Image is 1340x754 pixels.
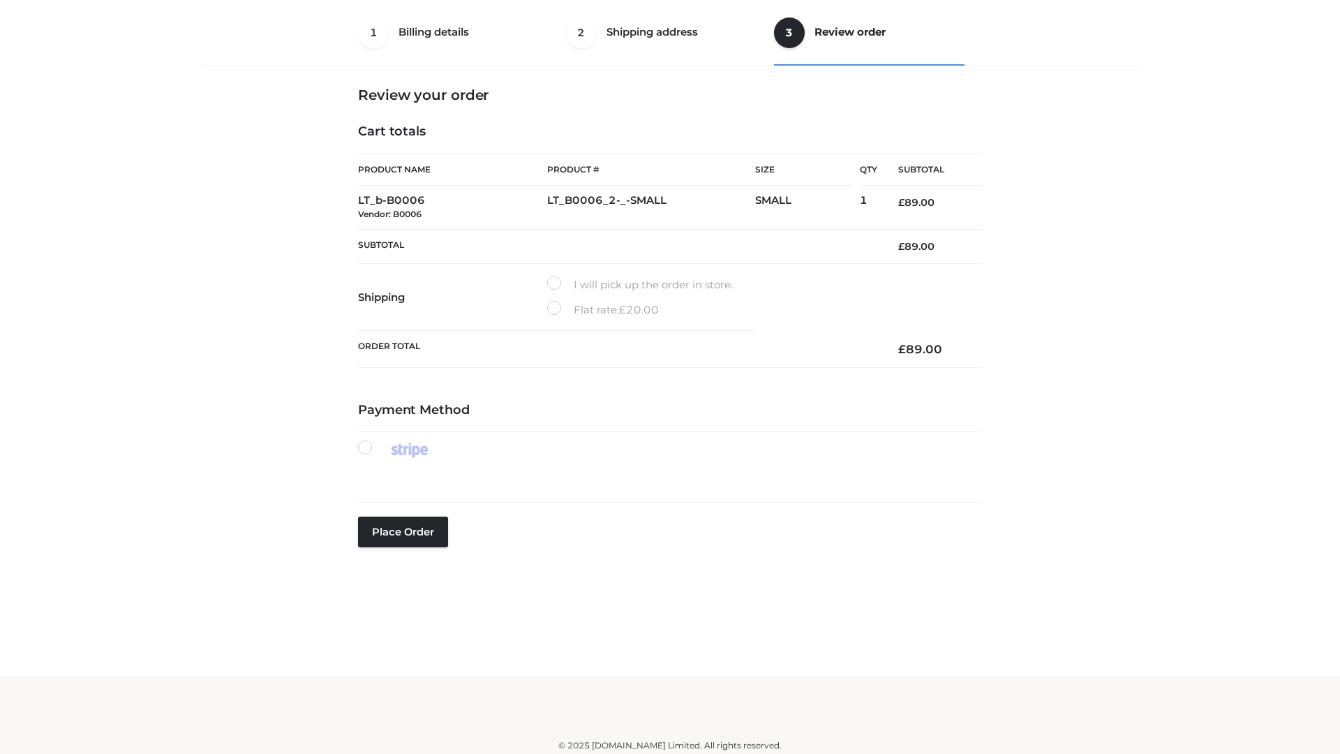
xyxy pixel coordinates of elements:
th: Product Name [358,154,547,186]
th: Shipping [358,264,547,331]
th: Order Total [358,331,877,368]
th: Size [755,154,853,186]
small: Vendor: B0006 [358,209,422,219]
label: I will pick up the order in store. [547,276,733,294]
td: LT_b-B0006 [358,186,547,230]
h3: Review your order [358,87,982,103]
td: LT_B0006_2-_-SMALL [547,186,755,230]
bdi: 89.00 [898,196,935,209]
button: Place order [358,517,448,547]
span: £ [619,303,626,316]
th: Product # [547,154,755,186]
h4: Cart totals [358,124,982,140]
span: £ [898,196,904,209]
label: Flat rate: [547,301,659,319]
bdi: 89.00 [898,342,942,356]
bdi: 20.00 [619,303,659,316]
div: © 2025 [DOMAIN_NAME] Limited. All rights reserved. [207,739,1133,753]
th: Qty [860,154,877,186]
bdi: 89.00 [898,240,935,253]
td: 1 [860,186,877,230]
h4: Payment Method [358,403,982,418]
th: Subtotal [358,229,877,263]
span: £ [898,240,904,253]
span: £ [898,342,906,356]
td: SMALL [755,186,860,230]
th: Subtotal [877,154,982,186]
